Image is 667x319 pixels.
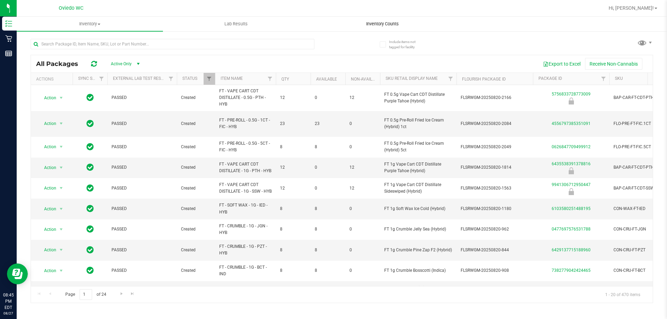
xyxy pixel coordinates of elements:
span: FT - VAPE CART CDT DISTILLATE - 0.5G - PTH - HYB [219,88,272,108]
input: Search Package ID, Item Name, SKU, Lot or Part Number... [31,39,314,49]
span: 0 [315,94,341,101]
input: 1 [80,289,92,300]
span: FT 1g Crumble Bosscotti (Indica) [384,267,452,274]
a: Sku Retail Display Name [386,76,438,81]
span: Created [181,205,211,212]
a: 9941306712950447 [552,182,591,187]
a: Item Name [221,76,243,81]
span: FLSRWGM-20250820-844 [461,247,529,253]
span: 12 [280,164,306,171]
span: 1 - 20 of 470 items [600,289,646,300]
span: Action [38,183,57,193]
span: Action [38,266,57,276]
a: 0477697576531788 [552,227,591,232]
span: Action [38,163,57,173]
a: 6429137715188960 [552,247,591,252]
a: 5756833728773009 [552,92,591,96]
span: PASSED [112,120,173,127]
span: 0 [315,164,341,171]
span: Created [181,226,211,233]
div: Quarantine [532,98,610,104]
span: In Sync [87,204,94,213]
span: FT - PRE-ROLL - 0.5G - 1CT - FIC - HYB [219,117,272,130]
p: 08:45 PM EDT [3,292,14,311]
span: FLSRWGM-20250820-908 [461,267,529,274]
a: Qty [281,77,289,82]
span: 8 [280,205,306,212]
span: 12 [349,185,376,192]
span: PASSED [112,94,173,101]
span: Created [181,267,211,274]
span: 23 [315,120,341,127]
span: FT 1g Crumble Jelly Sea (Hybrid) [384,226,452,233]
inline-svg: Inventory [5,20,12,27]
span: Action [38,225,57,234]
span: FT 1g Soft Wax Ice Cold (Hybrid) [384,205,452,212]
a: Filter [204,73,215,85]
a: Non-Available [351,77,382,82]
span: 8 [280,247,306,253]
a: Package ID [538,76,562,81]
span: 8 [280,267,306,274]
span: 8 [315,144,341,150]
a: Filter [165,73,177,85]
span: select [57,163,66,173]
span: 12 [349,164,376,171]
span: select [57,183,66,193]
span: 8 [280,226,306,233]
a: Inventory [17,17,163,31]
span: In Sync [87,119,94,128]
a: SKU [615,76,623,81]
span: PASSED [112,247,173,253]
div: Quarantine [532,167,610,174]
a: Lab Results [163,17,309,31]
span: In Sync [87,162,94,172]
span: CON-CRU-FT-BCT [614,267,666,274]
inline-svg: Retail [5,35,12,42]
span: PASSED [112,205,173,212]
span: FT 1g Crumble Pine Zap F2 (Hybrid) [384,247,452,253]
button: Receive Non-Cannabis [585,58,642,70]
span: FT - SOFT WAX - 1G - IED - HYB [219,202,272,215]
span: Oviedo WC [59,5,83,11]
span: PASSED [112,267,173,274]
span: 8 [315,226,341,233]
span: Created [181,247,211,253]
span: 12 [349,94,376,101]
span: FLSRWGM-20250820-1180 [461,205,529,212]
a: Available [316,77,337,82]
div: Actions [36,77,70,82]
span: Created [181,164,211,171]
span: FLSRWGM-20250820-1814 [461,164,529,171]
span: FLSRWGM-20250820-2049 [461,144,529,150]
span: Action [38,245,57,255]
span: Created [181,144,211,150]
span: FT 0.5g Vape Cart CDT Distillate Purple Tahoe (Hybrid) [384,91,452,104]
span: Inventory [17,21,163,27]
span: FT - VAPE CART CDT DISTILLATE - 1G - PTH - HYB [219,161,272,174]
span: In Sync [87,142,94,152]
span: Page of 24 [59,289,112,300]
a: Filter [598,73,609,85]
span: 0 [315,185,341,192]
span: Action [38,119,57,128]
span: Created [181,94,211,101]
span: select [57,266,66,276]
span: 23 [280,120,306,127]
span: 0 [349,247,376,253]
span: All Packages [36,60,85,68]
span: select [57,225,66,234]
span: select [57,93,66,103]
span: Created [181,185,211,192]
span: FLSRWGM-20250820-2166 [461,94,529,101]
span: 0 [349,267,376,274]
span: FT 1g Vape Cart CDT Distillate Sideswiped (Hybrid) [384,182,452,195]
span: FT - VAPE CART CDT DISTILLATE - 1G - SSW - HYB [219,182,272,195]
a: External Lab Test Result [113,76,167,81]
a: Filter [445,73,456,85]
inline-svg: Reports [5,50,12,57]
a: Status [182,76,197,81]
span: CON-CRU-FT-PZT [614,247,666,253]
a: Flourish Package ID [462,77,506,82]
span: select [57,142,66,152]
